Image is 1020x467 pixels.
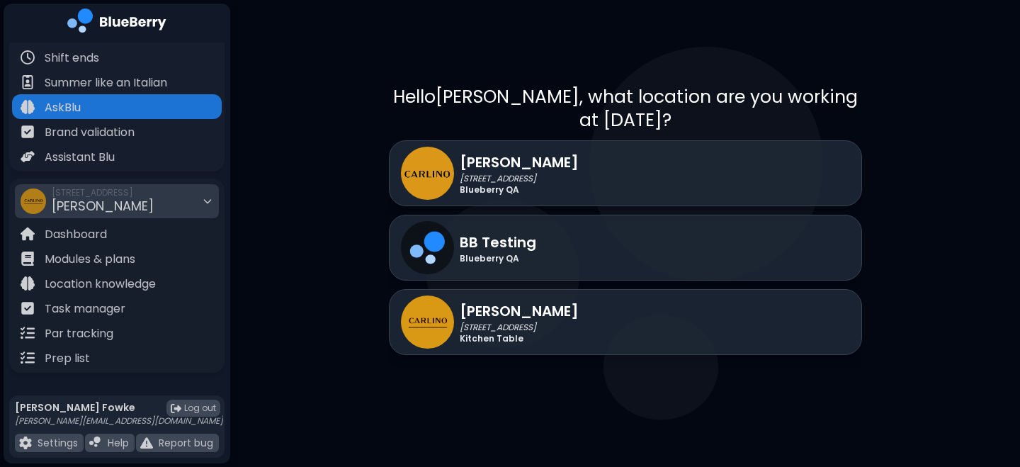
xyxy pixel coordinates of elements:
[45,300,125,317] p: Task manager
[19,437,32,449] img: file icon
[52,197,154,215] span: [PERSON_NAME]
[45,325,113,342] p: Par tracking
[460,253,536,264] p: Blueberry QA
[15,401,223,414] p: [PERSON_NAME] Fowke
[460,184,579,196] p: Blueberry QA
[21,252,35,266] img: file icon
[140,437,153,449] img: file icon
[460,300,579,322] p: [PERSON_NAME]
[21,276,35,291] img: file icon
[45,50,99,67] p: Shift ends
[21,301,35,315] img: file icon
[159,437,213,449] p: Report bug
[21,326,35,340] img: file icon
[21,150,35,164] img: file icon
[401,147,454,200] img: company thumbnail
[460,333,579,344] p: Kitchen Table
[460,152,579,173] p: [PERSON_NAME]
[21,125,35,139] img: file icon
[21,75,35,89] img: file icon
[52,187,154,198] span: [STREET_ADDRESS]
[45,99,81,116] p: AskBlu
[45,149,115,166] p: Assistant Blu
[21,189,46,214] img: company thumbnail
[89,437,102,449] img: file icon
[45,350,90,367] p: Prep list
[21,50,35,64] img: file icon
[401,221,454,274] img: company thumbnail
[45,226,107,243] p: Dashboard
[184,403,216,414] span: Log out
[389,140,862,206] a: company thumbnail[PERSON_NAME][STREET_ADDRESS]Blueberry QA
[45,276,156,293] p: Location knowledge
[45,74,167,91] p: Summer like an Italian
[171,403,181,414] img: logout
[21,100,35,114] img: file icon
[389,215,862,281] a: company thumbnailBB TestingBlueberry QA
[21,227,35,241] img: file icon
[45,124,135,141] p: Brand validation
[389,289,862,355] a: company thumbnail[PERSON_NAME][STREET_ADDRESS]Kitchen Table
[21,351,35,365] img: file icon
[67,9,166,38] img: company logo
[38,437,78,449] p: Settings
[108,437,129,449] p: Help
[460,322,579,333] p: [STREET_ADDRESS]
[389,85,862,132] p: Hello [PERSON_NAME] , what location are you working at [DATE]?
[460,232,536,253] p: BB Testing
[460,173,579,184] p: [STREET_ADDRESS]
[15,415,223,427] p: [PERSON_NAME][EMAIL_ADDRESS][DOMAIN_NAME]
[401,296,454,349] img: company thumbnail
[45,251,135,268] p: Modules & plans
